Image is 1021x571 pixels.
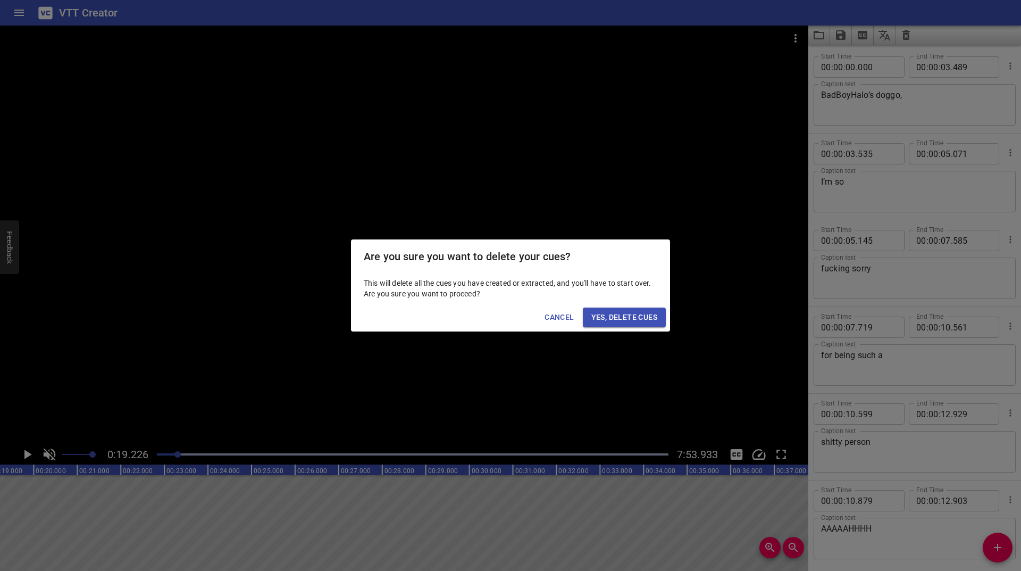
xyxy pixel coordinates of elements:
button: Cancel [540,308,578,327]
h2: Are you sure you want to delete your cues? [364,248,657,265]
span: Yes, Delete Cues [591,311,657,324]
div: This will delete all the cues you have created or extracted, and you'll have to start over. Are y... [351,274,670,303]
button: Yes, Delete Cues [583,308,666,327]
span: Cancel [545,311,574,324]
